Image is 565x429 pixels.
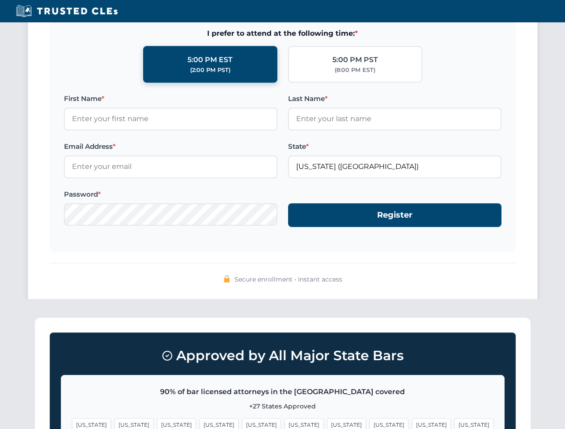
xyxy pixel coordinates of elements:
[288,93,501,104] label: Last Name
[72,401,493,411] p: +27 States Approved
[288,108,501,130] input: Enter your last name
[64,93,277,104] label: First Name
[64,189,277,200] label: Password
[234,274,342,284] span: Secure enrollment • Instant access
[64,28,501,39] span: I prefer to attend at the following time:
[190,66,230,75] div: (2:00 PM PST)
[64,108,277,130] input: Enter your first name
[72,386,493,398] p: 90% of bar licensed attorneys in the [GEOGRAPHIC_DATA] covered
[64,156,277,178] input: Enter your email
[288,203,501,227] button: Register
[187,54,233,66] div: 5:00 PM EST
[13,4,120,18] img: Trusted CLEs
[288,141,501,152] label: State
[288,156,501,178] input: Florida (FL)
[335,66,375,75] div: (8:00 PM EST)
[332,54,378,66] div: 5:00 PM PST
[61,344,505,368] h3: Approved by All Major State Bars
[223,275,230,282] img: 🔒
[64,141,277,152] label: Email Address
